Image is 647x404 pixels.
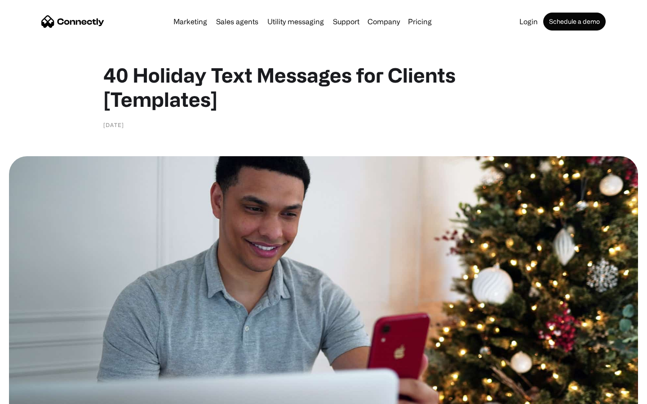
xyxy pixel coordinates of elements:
a: Schedule a demo [543,13,606,31]
ul: Language list [18,388,54,401]
a: Utility messaging [264,18,328,25]
a: Sales agents [213,18,262,25]
a: Marketing [170,18,211,25]
aside: Language selected: English [9,388,54,401]
h1: 40 Holiday Text Messages for Clients [Templates] [103,63,544,111]
div: Company [368,15,400,28]
a: Pricing [404,18,435,25]
div: [DATE] [103,120,124,129]
div: Company [365,15,403,28]
a: Support [329,18,363,25]
a: Login [516,18,541,25]
a: home [41,15,104,28]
